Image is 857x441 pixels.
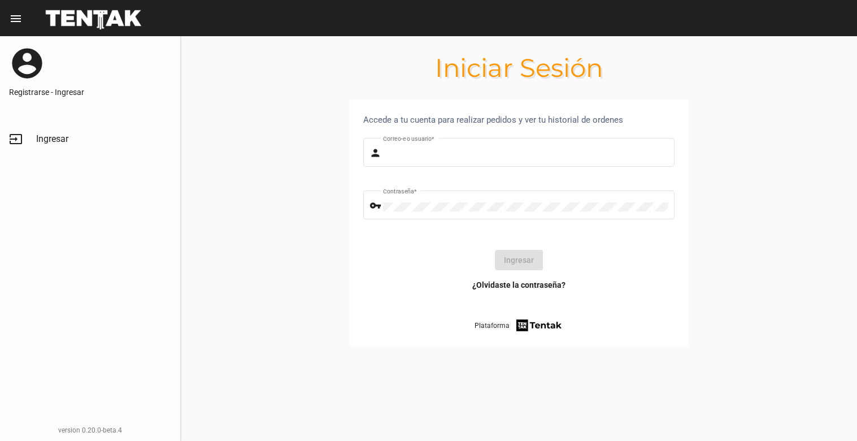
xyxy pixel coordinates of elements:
[9,87,171,98] a: Registrarse - Ingresar
[475,320,510,331] span: Plataforma
[181,59,857,77] h1: Iniciar Sesión
[9,12,23,25] mat-icon: menu
[475,318,563,333] a: Plataforma
[369,146,383,160] mat-icon: person
[363,113,675,127] div: Accede a tu cuenta para realizar pedidos y ver tu historial de ordenes
[9,45,45,81] mat-icon: account_circle
[472,279,565,291] a: ¿Olvidaste la contraseña?
[9,425,171,436] div: version 0.20.0-beta.4
[369,199,383,213] mat-icon: vpn_key
[495,250,543,270] button: Ingresar
[36,133,68,145] span: Ingresar
[9,132,23,146] mat-icon: input
[515,318,563,333] img: tentak-firm.png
